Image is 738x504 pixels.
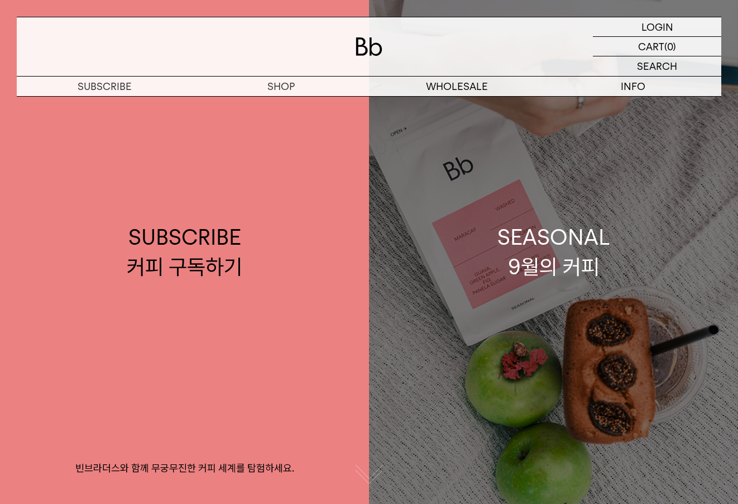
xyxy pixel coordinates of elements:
[193,77,370,96] a: SHOP
[593,37,721,56] a: CART (0)
[593,17,721,37] a: LOGIN
[664,37,676,56] p: (0)
[369,77,545,96] p: WHOLESALE
[545,77,722,96] p: INFO
[641,17,673,36] p: LOGIN
[637,56,677,76] p: SEARCH
[638,37,664,56] p: CART
[356,37,382,56] img: 로고
[497,222,610,282] div: SEASONAL 9월의 커피
[127,222,242,282] div: SUBSCRIBE 커피 구독하기
[17,77,193,96] a: SUBSCRIBE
